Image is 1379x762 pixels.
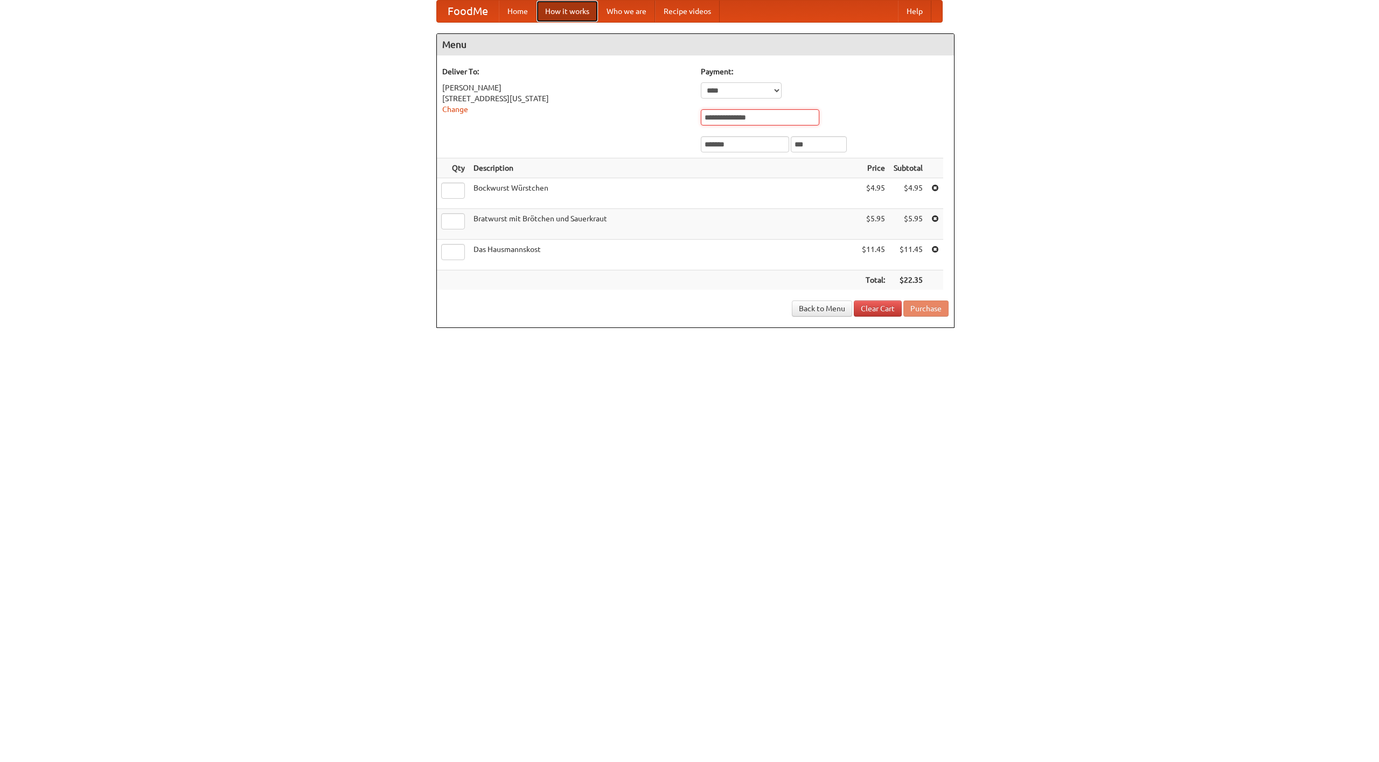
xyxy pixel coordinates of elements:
[889,158,927,178] th: Subtotal
[598,1,655,22] a: Who we are
[858,270,889,290] th: Total:
[854,300,902,317] a: Clear Cart
[889,270,927,290] th: $22.35
[655,1,720,22] a: Recipe videos
[701,66,949,77] h5: Payment:
[858,209,889,240] td: $5.95
[469,240,858,270] td: Das Hausmannskost
[437,158,469,178] th: Qty
[889,209,927,240] td: $5.95
[442,82,690,93] div: [PERSON_NAME]
[889,240,927,270] td: $11.45
[469,178,858,209] td: Bockwurst Würstchen
[437,1,499,22] a: FoodMe
[437,34,954,55] h4: Menu
[537,1,598,22] a: How it works
[499,1,537,22] a: Home
[858,158,889,178] th: Price
[858,178,889,209] td: $4.95
[469,158,858,178] th: Description
[442,93,690,104] div: [STREET_ADDRESS][US_STATE]
[858,240,889,270] td: $11.45
[792,300,852,317] a: Back to Menu
[903,300,949,317] button: Purchase
[442,66,690,77] h5: Deliver To:
[889,178,927,209] td: $4.95
[898,1,931,22] a: Help
[442,105,468,114] a: Change
[469,209,858,240] td: Bratwurst mit Brötchen und Sauerkraut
